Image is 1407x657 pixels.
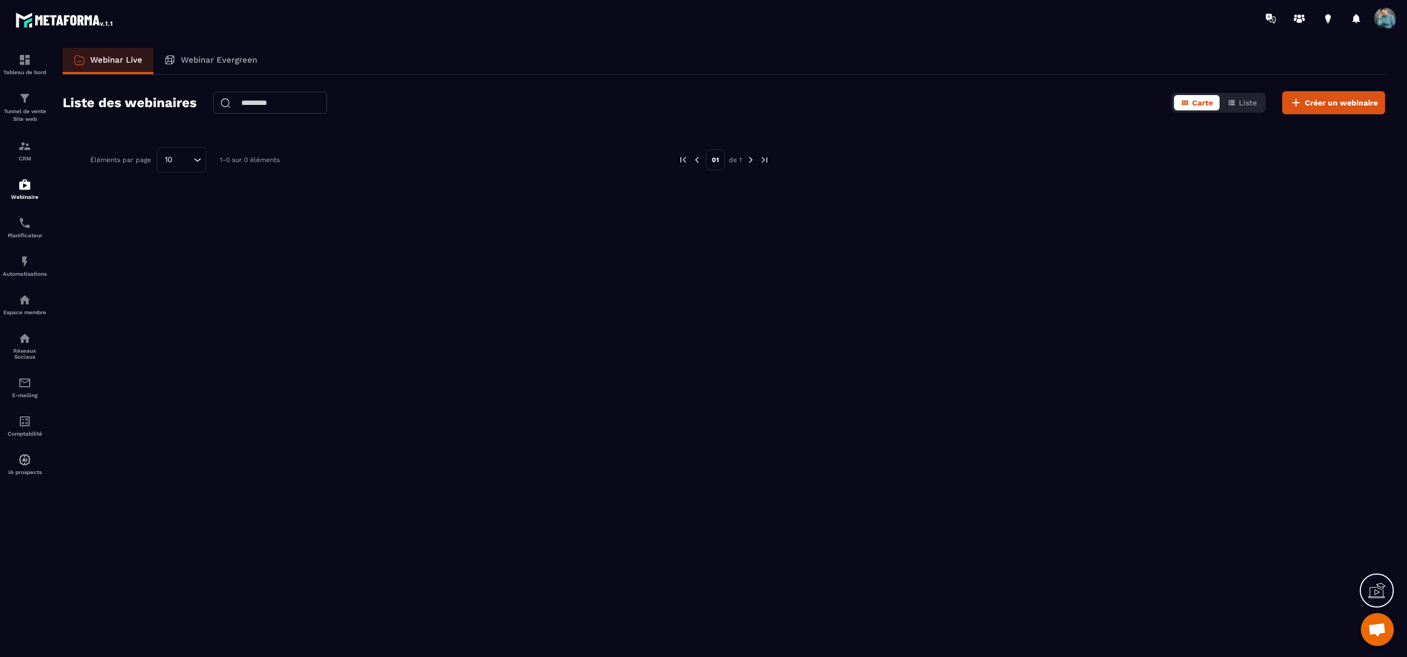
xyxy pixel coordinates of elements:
img: next [746,155,756,165]
p: de 1 [729,155,742,164]
p: E-mailing [3,392,47,398]
p: Webinar Live [90,55,142,65]
p: Réseaux Sociaux [3,348,47,360]
p: Tableau de bord [3,69,47,75]
span: Liste [1239,98,1257,107]
button: Créer un webinaire [1282,91,1385,114]
a: automationsautomationsEspace membre [3,285,47,324]
span: Carte [1192,98,1213,107]
img: automations [18,453,31,466]
img: scheduler [18,216,31,230]
p: Planificateur [3,232,47,238]
span: 10 [161,154,176,166]
button: Liste [1221,95,1264,110]
a: formationformationTunnel de vente Site web [3,83,47,131]
img: formation [18,92,31,105]
p: Tunnel de vente Site web [3,108,47,123]
a: accountantaccountantComptabilité [3,407,47,445]
a: schedulerschedulerPlanificateur [3,208,47,247]
a: formationformationCRM [3,131,47,170]
input: Search for option [176,154,191,166]
button: Carte [1174,95,1220,110]
p: Webinaire [3,194,47,200]
img: next [760,155,769,165]
img: prev [678,155,688,165]
p: Comptabilité [3,431,47,437]
img: social-network [18,332,31,345]
img: accountant [18,415,31,428]
a: social-networksocial-networkRéseaux Sociaux [3,324,47,368]
img: formation [18,140,31,153]
img: automations [18,178,31,191]
a: automationsautomationsAutomatisations [3,247,47,285]
a: formationformationTableau de bord [3,45,47,83]
img: prev [692,155,702,165]
p: CRM [3,155,47,162]
div: Search for option [157,147,206,172]
p: 1-0 sur 0 éléments [220,156,280,164]
img: email [18,376,31,389]
p: Éléments par page [90,156,151,164]
p: IA prospects [3,469,47,475]
p: 01 [706,149,725,170]
img: logo [15,10,114,30]
p: Espace membre [3,309,47,315]
span: Créer un webinaire [1305,97,1378,108]
p: Webinar Evergreen [181,55,257,65]
p: Automatisations [3,271,47,277]
a: automationsautomationsWebinaire [3,170,47,208]
a: Webinar Live [63,48,153,74]
img: formation [18,53,31,66]
img: automations [18,293,31,307]
img: automations [18,255,31,268]
h2: Liste des webinaires [63,92,197,114]
div: Ouvrir le chat [1361,613,1394,646]
a: emailemailE-mailing [3,368,47,407]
